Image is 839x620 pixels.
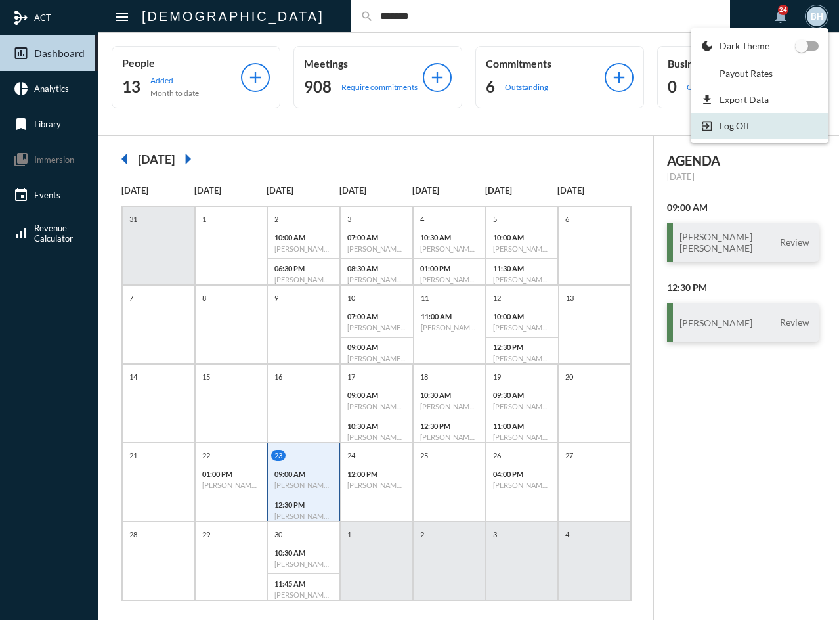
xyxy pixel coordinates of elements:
[700,93,714,106] mat-icon: get_app
[700,39,714,53] mat-icon: dark_mode
[720,40,769,51] p: Dark Theme
[700,120,714,133] mat-icon: exit_to_app
[720,120,750,131] p: Log Off
[720,94,769,105] p: Export Data
[720,68,773,79] p: Payout Rates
